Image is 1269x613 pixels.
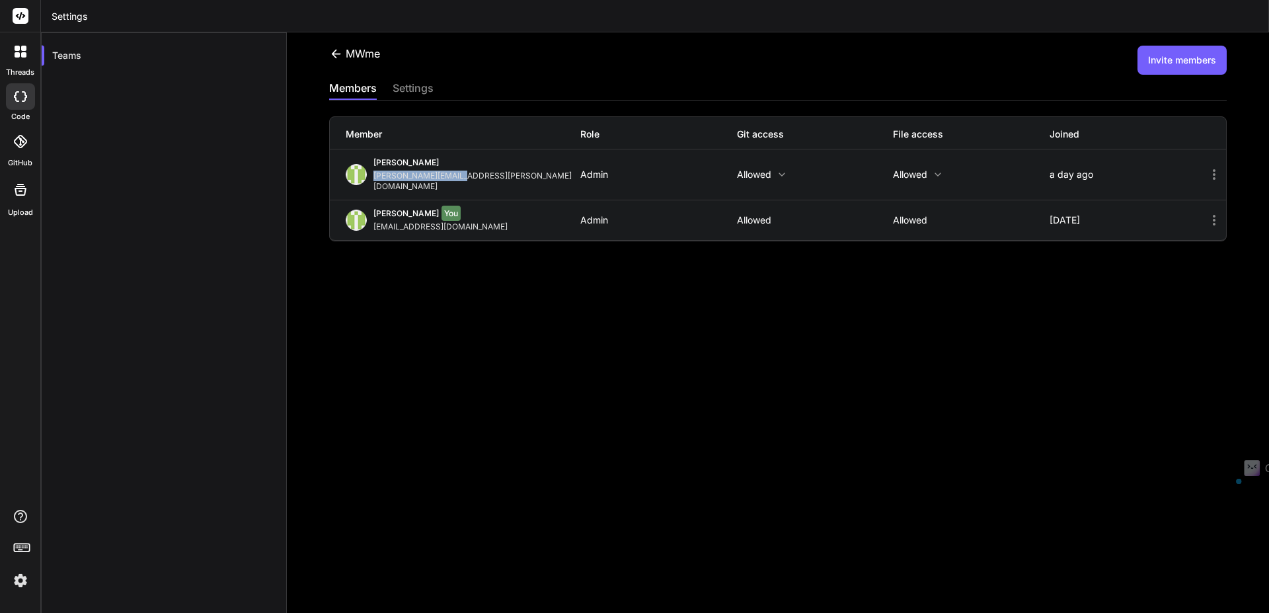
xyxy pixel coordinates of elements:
p: Allowed [737,169,894,180]
img: profile_image [346,164,367,185]
span: [PERSON_NAME] [373,157,439,167]
div: settings [393,80,434,99]
div: a day ago [1050,169,1206,180]
div: Git access [737,128,894,141]
div: [PERSON_NAME][EMAIL_ADDRESS][PERSON_NAME][DOMAIN_NAME] [373,171,580,192]
div: Teams [42,41,286,70]
button: Invite members [1137,46,1227,75]
label: GitHub [8,157,32,169]
label: threads [6,67,34,78]
img: settings [9,569,32,592]
div: Admin [580,215,737,225]
div: File access [893,128,1050,141]
p: Allowed [893,169,1050,180]
div: Admin [580,169,737,180]
img: profile_image [346,210,367,231]
div: Joined [1050,128,1206,141]
div: [DATE] [1050,215,1206,225]
div: MWme [329,46,380,61]
label: Upload [8,207,33,218]
div: Member [346,128,580,141]
div: members [329,80,377,99]
p: Allowed [893,215,1050,225]
span: [PERSON_NAME] [373,208,439,218]
div: Role [580,128,737,141]
div: [EMAIL_ADDRESS][DOMAIN_NAME] [373,222,513,232]
label: code [11,111,30,122]
p: Allowed [737,215,894,225]
span: You [442,206,461,221]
